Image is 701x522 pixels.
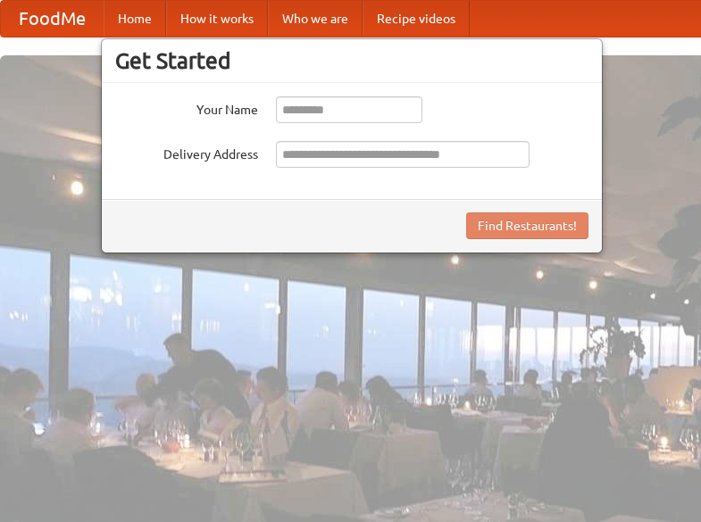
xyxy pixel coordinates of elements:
[268,1,363,37] a: Who we are
[115,96,258,119] label: Your Name
[466,212,588,239] button: Find Restaurants!
[115,47,588,74] h3: Get Started
[1,1,104,37] a: FoodMe
[104,1,166,37] a: Home
[166,1,268,37] a: How it works
[115,141,258,163] label: Delivery Address
[363,1,470,37] a: Recipe videos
